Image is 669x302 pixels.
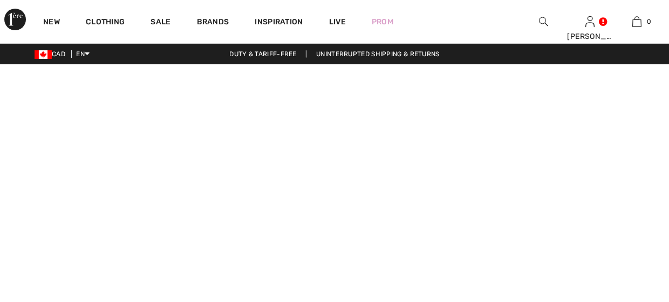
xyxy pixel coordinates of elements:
[197,17,229,29] a: Brands
[585,15,595,28] img: My Info
[35,50,70,58] span: CAD
[647,17,651,26] span: 0
[151,17,170,29] a: Sale
[35,50,52,59] img: Canadian Dollar
[632,15,641,28] img: My Bag
[86,17,125,29] a: Clothing
[614,15,660,28] a: 0
[539,15,548,28] img: search the website
[4,9,26,30] img: 1ère Avenue
[255,17,303,29] span: Inspiration
[567,31,613,42] div: [PERSON_NAME]
[372,16,393,28] a: Prom
[329,16,346,28] a: Live
[43,17,60,29] a: New
[585,16,595,26] a: Sign In
[76,50,90,58] span: EN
